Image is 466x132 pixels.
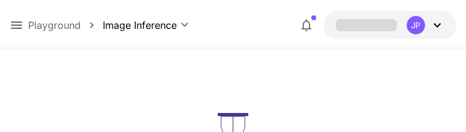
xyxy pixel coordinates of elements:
div: JP [407,16,425,34]
span: Image Inference [103,18,177,33]
a: Playground [28,18,81,33]
button: JP [324,11,457,39]
nav: breadcrumb [28,18,103,33]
